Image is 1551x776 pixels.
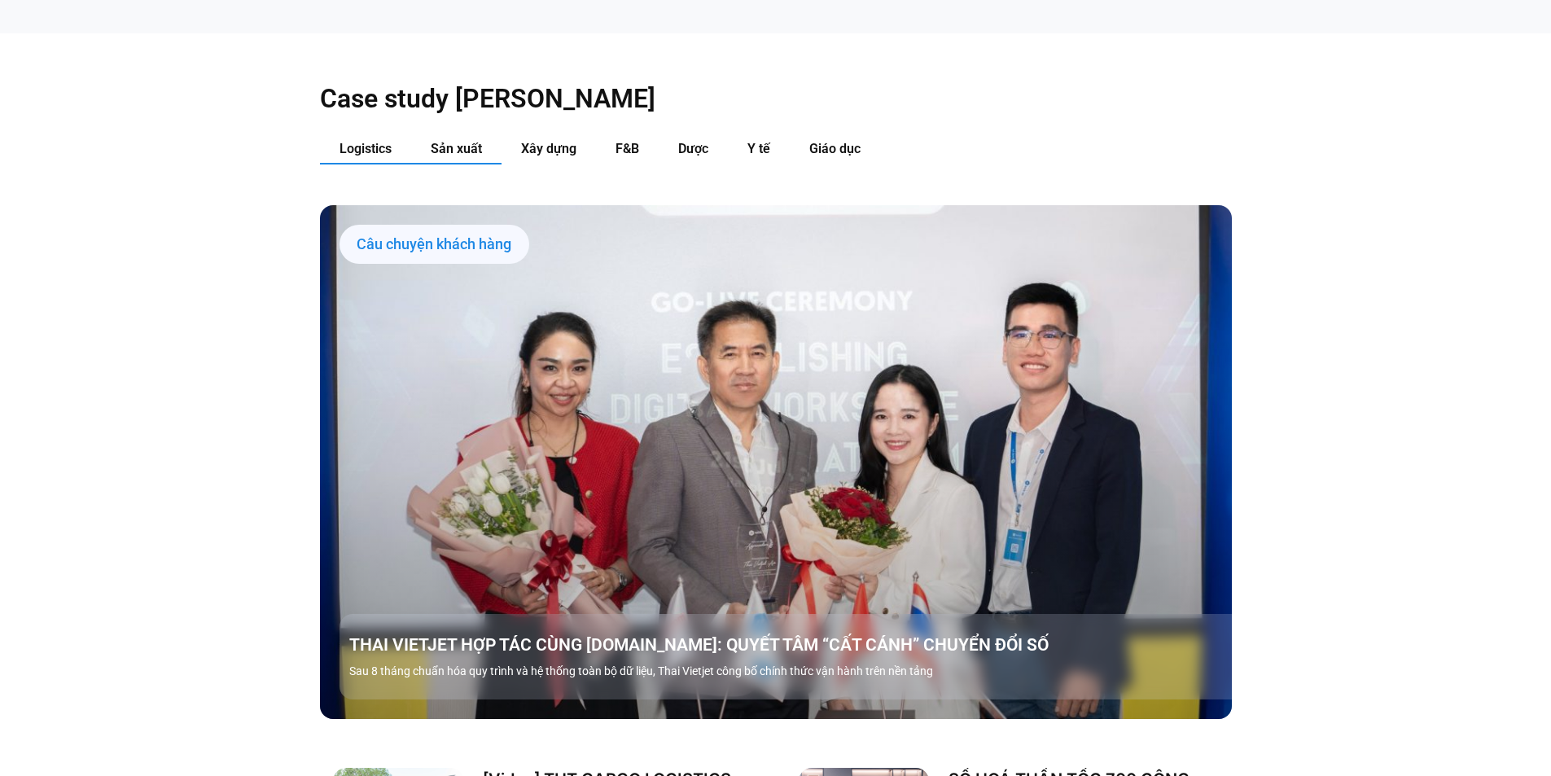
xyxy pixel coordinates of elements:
span: Giáo dục [809,141,861,156]
span: Logistics [340,141,392,156]
span: Xây dựng [521,141,576,156]
span: F&B [616,141,639,156]
span: Sản xuất [431,141,482,156]
div: Câu chuyện khách hàng [340,225,529,264]
a: THAI VIETJET HỢP TÁC CÙNG [DOMAIN_NAME]: QUYẾT TÂM “CẤT CÁNH” CHUYỂN ĐỔI SỐ [349,634,1242,656]
p: Sau 8 tháng chuẩn hóa quy trình và hệ thống toàn bộ dữ liệu, Thai Vietjet công bố chính thức vận ... [349,663,1242,680]
span: Y tế [747,141,770,156]
h2: Case study [PERSON_NAME] [320,82,1232,115]
span: Dược [678,141,708,156]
